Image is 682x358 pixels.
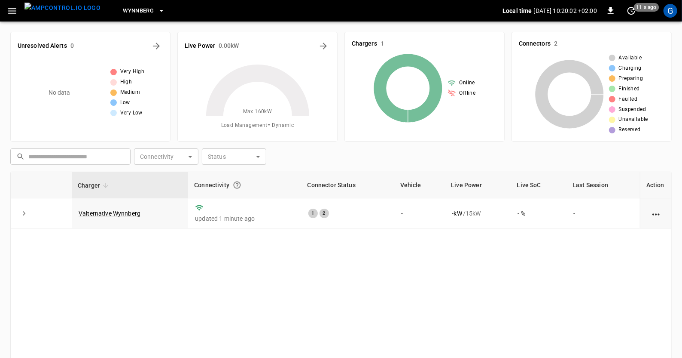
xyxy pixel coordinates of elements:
span: Very High [120,68,145,76]
span: High [120,78,132,86]
p: [DATE] 10:20:02 +02:00 [534,6,597,15]
span: Wynnberg [123,6,154,16]
span: Finished [619,85,640,93]
th: Live Power [445,172,511,198]
button: Connection between the charger and our software. [229,177,245,193]
h6: 2 [554,39,557,49]
h6: 1 [381,39,384,49]
th: Live SoC [511,172,567,198]
th: Last Session [566,172,640,198]
div: action cell options [651,209,661,218]
p: - kW [452,209,462,218]
button: expand row [18,207,30,220]
span: Charging [619,64,642,73]
span: Low [120,99,130,107]
td: - % [511,198,567,228]
th: Vehicle [394,172,445,198]
td: - [566,198,640,228]
h6: Connectors [519,39,551,49]
h6: 0.00 kW [219,41,239,51]
button: Energy Overview [317,39,330,53]
p: No data [49,88,70,97]
span: Charger [78,180,111,191]
h6: Unresolved Alerts [18,41,67,51]
h6: 0 [70,41,74,51]
span: Unavailable [619,115,648,124]
span: Faulted [619,95,638,104]
span: 11 s ago [634,3,659,12]
img: ampcontrol.io logo [24,3,100,13]
td: - [394,198,445,228]
h6: Live Power [185,41,215,51]
div: profile-icon [664,4,677,18]
span: Preparing [619,74,643,83]
a: Valternative Wynnberg [79,210,140,217]
span: Very Low [120,109,143,117]
h6: Chargers [352,39,377,49]
th: Action [640,172,671,198]
span: Reserved [619,126,641,134]
span: Load Management = Dynamic [221,121,294,130]
button: set refresh interval [624,4,638,18]
button: Wynnberg [119,3,168,19]
span: Offline [460,89,476,98]
div: Connectivity [194,177,295,193]
span: Available [619,54,642,62]
span: Online [460,79,475,87]
div: 2 [320,209,329,218]
span: Max. 160 kW [243,108,272,116]
p: Local time [502,6,532,15]
p: updated 1 minute ago [195,214,294,223]
div: 1 [308,209,318,218]
th: Connector Status [301,172,394,198]
span: Medium [120,88,140,97]
div: / 15 kW [452,209,504,218]
span: Suspended [619,105,646,114]
button: All Alerts [149,39,163,53]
